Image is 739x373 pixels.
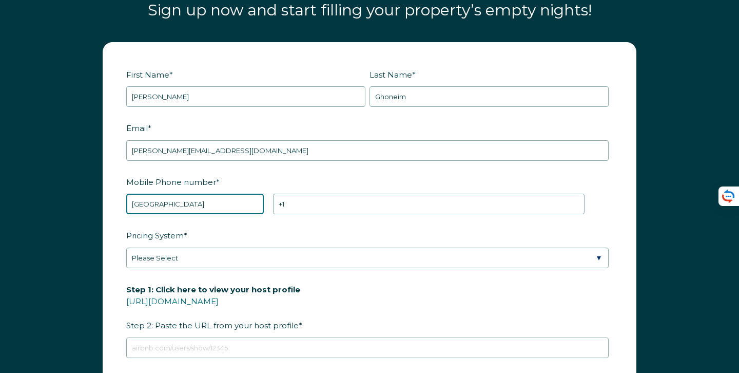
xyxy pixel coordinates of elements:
[126,296,219,306] a: [URL][DOMAIN_NAME]
[126,282,300,333] span: Step 2: Paste the URL from your host profile
[126,282,300,297] span: Step 1: Click here to view your host profile
[369,67,412,83] span: Last Name
[126,120,148,136] span: Email
[126,228,184,244] span: Pricing System
[126,338,609,358] input: airbnb.com/users/show/12345
[148,1,592,20] span: Sign up now and start filling your property’s empty nights!
[126,174,216,190] span: Mobile Phone number
[126,67,169,83] span: First Name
